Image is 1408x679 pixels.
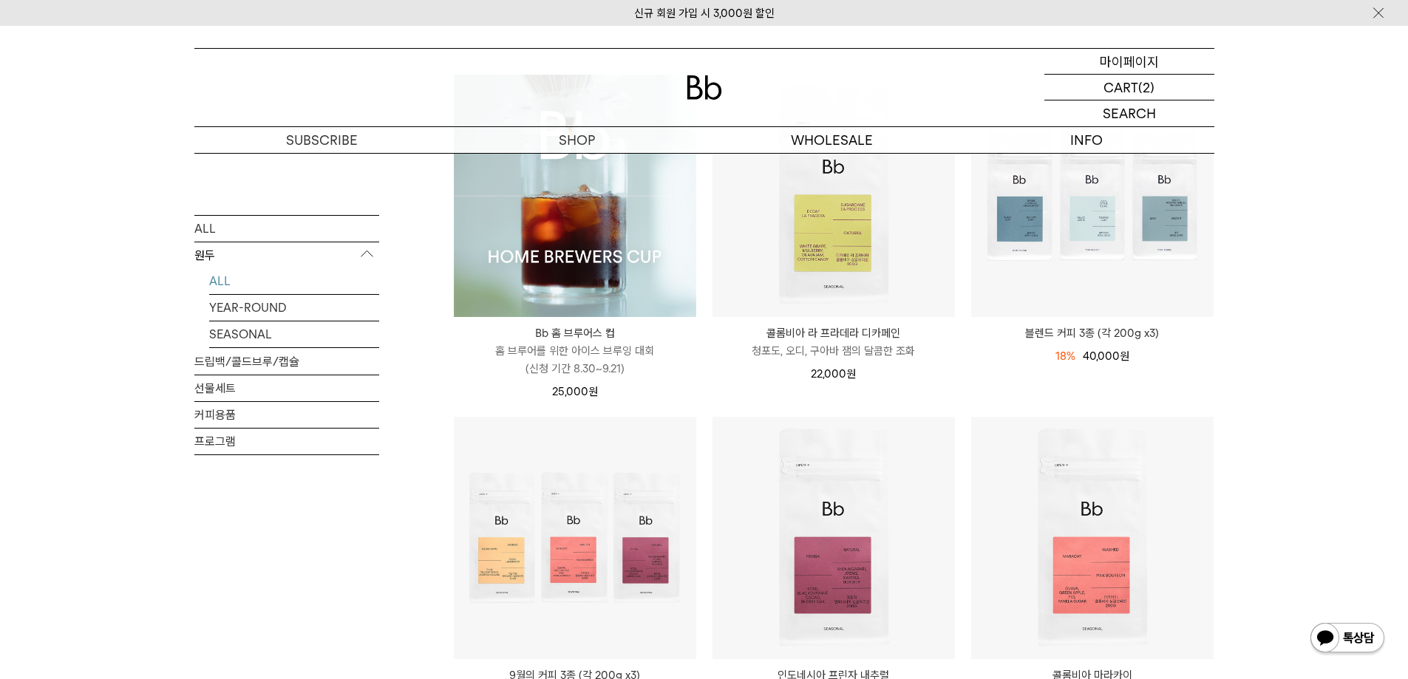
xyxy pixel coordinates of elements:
a: CART (2) [1044,75,1214,100]
span: 22,000 [811,367,856,381]
a: YEAR-ROUND [209,294,379,320]
p: 홈 브루어를 위한 아이스 브루잉 대회 (신청 기간 8.30~9.21) [454,342,696,378]
p: INFO [959,127,1214,153]
a: 신규 회원 가입 시 3,000원 할인 [634,7,775,20]
span: 원 [846,367,856,381]
a: SUBSCRIBE [194,127,449,153]
img: 카카오톡 채널 1:1 채팅 버튼 [1309,621,1386,657]
img: Bb 홈 브루어스 컵 [454,75,696,317]
a: 선물세트 [194,375,379,400]
a: 프로그램 [194,428,379,454]
img: 콜롬비아 라 프라데라 디카페인 [712,75,955,317]
img: 블렌드 커피 3종 (각 200g x3) [971,75,1214,317]
div: 18% [1055,347,1075,365]
a: SHOP [449,127,704,153]
a: SEASONAL [209,321,379,347]
img: 인도네시아 프린자 내추럴 [712,417,955,659]
a: 블렌드 커피 3종 (각 200g x3) [971,324,1214,342]
a: 콜롬비아 라 프라데라 디카페인 청포도, 오디, 구아바 잼의 달콤한 조화 [712,324,955,360]
img: 9월의 커피 3종 (각 200g x3) [454,417,696,659]
a: ALL [209,267,379,293]
span: 원 [588,385,598,398]
span: 40,000 [1083,349,1129,363]
a: Bb 홈 브루어스 컵 홈 브루어를 위한 아이스 브루잉 대회(신청 기간 8.30~9.21) [454,324,696,378]
p: Bb 홈 브루어스 컵 [454,324,696,342]
span: 25,000 [552,385,598,398]
p: 마이페이지 [1100,49,1159,74]
a: 커피용품 [194,401,379,427]
img: 콜롬비아 마라카이 [971,417,1214,659]
a: 마이페이지 [1044,49,1214,75]
p: 콜롬비아 라 프라데라 디카페인 [712,324,955,342]
p: CART [1103,75,1138,100]
a: 드립백/콜드브루/캡슐 [194,348,379,374]
p: SEARCH [1103,100,1156,126]
p: WHOLESALE [704,127,959,153]
img: 로고 [687,75,722,100]
p: (2) [1138,75,1154,100]
p: 청포도, 오디, 구아바 잼의 달콤한 조화 [712,342,955,360]
p: 원두 [194,242,379,268]
span: 원 [1120,349,1129,363]
a: ALL [194,215,379,241]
